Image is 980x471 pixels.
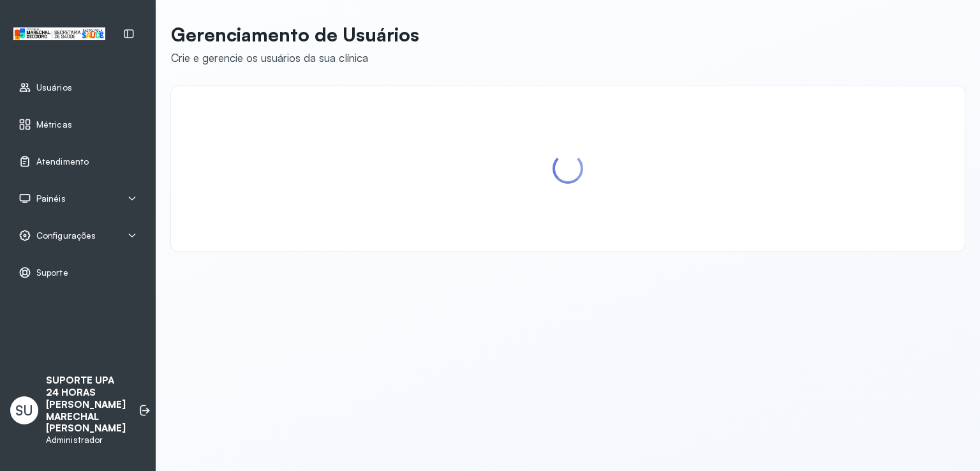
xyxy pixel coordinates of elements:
a: Métricas [19,118,137,131]
span: Métricas [36,119,72,130]
span: Configurações [36,230,96,241]
p: SUPORTE UPA 24 HORAS [PERSON_NAME] MARECHAL [PERSON_NAME] [46,375,126,435]
p: Administrador [46,435,126,445]
span: Painéis [36,193,66,204]
a: Atendimento [19,155,137,168]
span: Suporte [36,267,68,278]
div: Crie e gerencie os usuários da sua clínica [171,51,419,64]
span: Atendimento [36,156,89,167]
p: Gerenciamento de Usuários [171,23,419,46]
img: Logotipo do estabelecimento [13,27,105,40]
span: SU [15,402,33,419]
a: Usuários [19,81,137,94]
span: Usuários [36,82,72,93]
